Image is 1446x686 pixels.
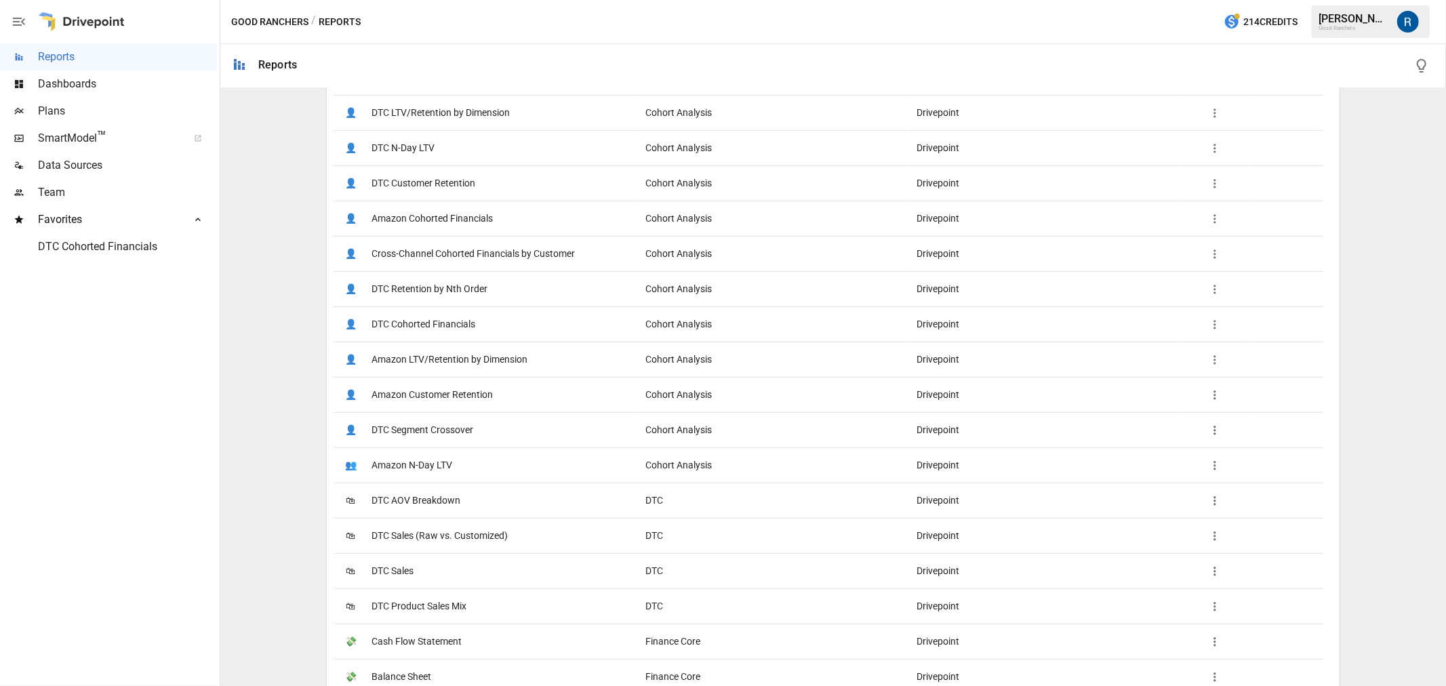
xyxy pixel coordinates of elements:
div: DTC [639,483,910,518]
div: Cohort Analysis [639,271,910,306]
div: Drivepoint [910,306,1181,342]
span: 👤 [340,420,361,441]
span: 👤 [340,244,361,264]
span: Plans [38,103,217,119]
span: DTC LTV/Retention by Dimension [371,96,510,130]
span: SmartModel [38,130,179,146]
div: Drivepoint [910,553,1181,588]
div: Reports [258,58,297,71]
span: DTC N-Day LTV [371,131,435,165]
div: Cohort Analysis [639,412,910,447]
div: Drivepoint [910,412,1181,447]
span: Cross-Channel Cohorted Financials by Customer [371,237,575,271]
div: Drivepoint [910,447,1181,483]
div: Good Ranchers [1319,25,1389,31]
span: ™ [97,128,106,145]
div: Drivepoint [910,236,1181,271]
div: Cohort Analysis [639,130,910,165]
button: Roman Romero [1389,3,1427,41]
div: [PERSON_NAME] [1319,12,1389,25]
div: Drivepoint [910,201,1181,236]
div: / [311,14,316,31]
span: Cash Flow Statement [371,624,462,659]
span: Reports [38,49,217,65]
span: Team [38,184,217,201]
div: Drivepoint [910,271,1181,306]
span: 👥 [340,456,361,476]
div: Drivepoint [910,624,1181,659]
div: Cohort Analysis [639,236,910,271]
div: Cohort Analysis [639,165,910,201]
div: Drivepoint [910,165,1181,201]
div: Cohort Analysis [639,447,910,483]
div: Cohort Analysis [639,201,910,236]
span: Favorites [38,211,179,228]
span: DTC Segment Crossover [371,413,473,447]
span: 🛍 [340,561,361,582]
span: 👤 [340,315,361,335]
div: Cohort Analysis [639,95,910,130]
span: Dashboards [38,76,217,92]
img: Roman Romero [1397,11,1419,33]
span: 👤 [340,174,361,194]
span: 👤 [340,350,361,370]
span: Data Sources [38,157,217,174]
span: DTC Product Sales Mix [371,589,466,624]
span: 💸 [340,632,361,652]
span: 214 Credits [1243,14,1298,31]
span: 👤 [340,103,361,123]
div: DTC [639,588,910,624]
span: 🛍 [340,491,361,511]
div: Drivepoint [910,483,1181,518]
div: Cohort Analysis [639,306,910,342]
span: DTC Customer Retention [371,166,475,201]
div: Drivepoint [910,342,1181,377]
span: DTC Cohorted Financials [38,239,217,255]
span: DTC Sales (Raw vs. Customized) [371,519,508,553]
div: Drivepoint [910,95,1181,130]
span: Amazon LTV/Retention by Dimension [371,342,527,377]
span: DTC Retention by Nth Order [371,272,487,306]
span: Amazon N-Day LTV [371,448,452,483]
div: Cohort Analysis [639,342,910,377]
div: Drivepoint [910,518,1181,553]
button: 214Credits [1218,9,1303,35]
span: 👤 [340,209,361,229]
div: DTC [639,518,910,553]
div: Finance Core [639,624,910,659]
div: Drivepoint [910,588,1181,624]
span: 🛍 [340,597,361,617]
span: DTC AOV Breakdown [371,483,460,518]
span: 👤 [340,138,361,159]
span: Amazon Customer Retention [371,378,493,412]
span: Amazon Cohorted Financials [371,201,493,236]
span: 👤 [340,279,361,300]
div: DTC [639,553,910,588]
div: Drivepoint [910,130,1181,165]
span: 👤 [340,385,361,405]
div: Drivepoint [910,377,1181,412]
span: DTC Sales [371,554,414,588]
span: 🛍 [340,526,361,546]
div: Cohort Analysis [639,377,910,412]
button: Good Ranchers [231,14,308,31]
span: DTC Cohorted Financials [371,307,475,342]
